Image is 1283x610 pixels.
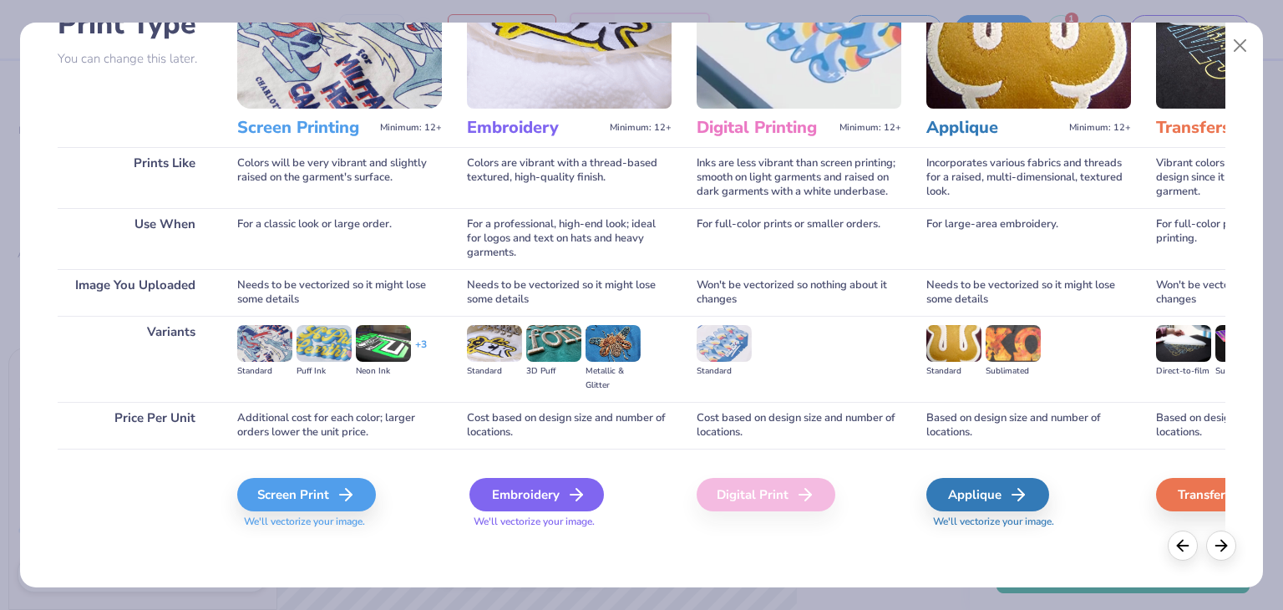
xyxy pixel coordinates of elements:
img: Sublimated [986,325,1041,362]
div: Standard [697,364,752,379]
div: Prints Like [58,147,212,208]
div: Direct-to-film [1156,364,1211,379]
img: Standard [926,325,981,362]
div: For a classic look or large order. [237,208,442,269]
div: Cost based on design size and number of locations. [697,402,901,449]
div: Variants [58,316,212,402]
div: Won't be vectorized so nothing about it changes [697,269,901,316]
div: 3D Puff [526,364,581,379]
div: Colors will be very vibrant and slightly raised on the garment's surface. [237,147,442,208]
div: Puff Ink [297,364,352,379]
div: Based on design size and number of locations. [926,402,1131,449]
div: For a professional, high-end look; ideal for logos and text on hats and heavy garments. [467,208,672,269]
div: Neon Ink [356,364,411,379]
img: Standard [237,325,292,362]
div: Metallic & Glitter [586,364,641,393]
p: You can change this later. [58,52,212,66]
div: Transfers [1156,478,1279,511]
div: Incorporates various fabrics and threads for a raised, multi-dimensional, textured look. [926,147,1131,208]
span: We'll vectorize your image. [237,515,442,529]
img: Standard [697,325,752,362]
div: Standard [237,364,292,379]
div: Price Per Unit [58,402,212,449]
div: Screen Print [237,478,376,511]
span: Minimum: 12+ [610,122,672,134]
span: We'll vectorize your image. [926,515,1131,529]
span: Minimum: 12+ [839,122,901,134]
span: Minimum: 12+ [1069,122,1131,134]
div: Digital Print [697,478,835,511]
div: Needs to be vectorized so it might lose some details [926,269,1131,316]
img: 3D Puff [526,325,581,362]
div: Applique [926,478,1049,511]
img: Supacolor [1215,325,1270,362]
div: Standard [467,364,522,379]
h3: Applique [926,117,1062,139]
button: Close [1225,30,1256,62]
div: Image You Uploaded [58,269,212,316]
img: Standard [467,325,522,362]
span: Minimum: 12+ [380,122,442,134]
h3: Screen Printing [237,117,373,139]
div: Additional cost for each color; larger orders lower the unit price. [237,402,442,449]
div: Supacolor [1215,364,1270,379]
div: Sublimated [986,364,1041,379]
div: Embroidery [469,478,604,511]
div: Needs to be vectorized so it might lose some details [237,269,442,316]
div: Cost based on design size and number of locations. [467,402,672,449]
div: Inks are less vibrant than screen printing; smooth on light garments and raised on dark garments ... [697,147,901,208]
div: Needs to be vectorized so it might lose some details [467,269,672,316]
span: We'll vectorize your image. [467,515,672,529]
img: Metallic & Glitter [586,325,641,362]
div: Colors are vibrant with a thread-based textured, high-quality finish. [467,147,672,208]
img: Direct-to-film [1156,325,1211,362]
h3: Embroidery [467,117,603,139]
div: + 3 [415,338,427,366]
img: Neon Ink [356,325,411,362]
div: Use When [58,208,212,269]
div: Standard [926,364,981,379]
div: For full-color prints or smaller orders. [697,208,901,269]
h3: Digital Printing [697,117,833,139]
img: Puff Ink [297,325,352,362]
div: For large-area embroidery. [926,208,1131,269]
